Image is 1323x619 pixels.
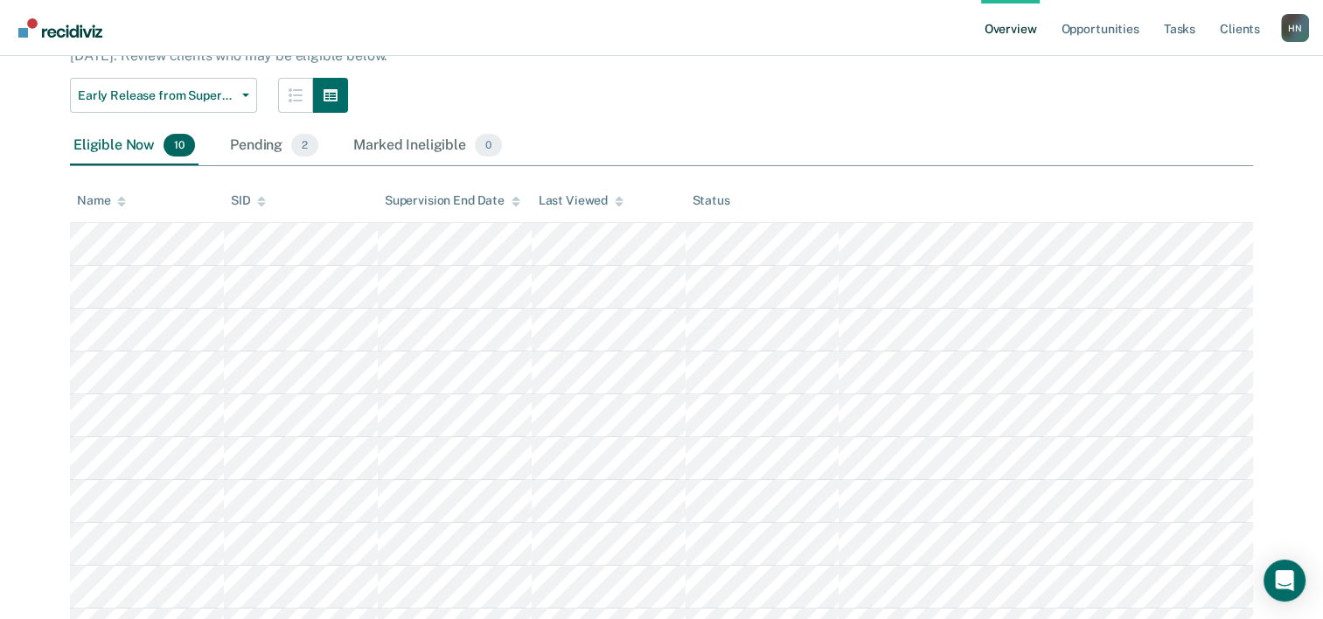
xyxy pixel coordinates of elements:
p: Supervision clients may be eligible for Early Release from Supervision if they meet certain crite... [70,31,1013,64]
span: 10 [164,134,195,156]
img: Recidiviz [18,18,102,38]
div: Last Viewed [539,193,623,208]
div: Marked Ineligible0 [350,127,505,165]
div: Supervision End Date [385,193,520,208]
div: Pending2 [226,127,322,165]
div: H N [1281,14,1309,42]
div: Status [693,193,730,208]
span: 0 [475,134,502,156]
div: Eligible Now10 [70,127,198,165]
div: Open Intercom Messenger [1264,560,1306,602]
div: Name [77,193,126,208]
button: Early Release from Supervision [70,78,257,113]
button: Profile dropdown button [1281,14,1309,42]
span: Early Release from Supervision [78,88,235,103]
div: SID [231,193,267,208]
span: 2 [291,134,318,156]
